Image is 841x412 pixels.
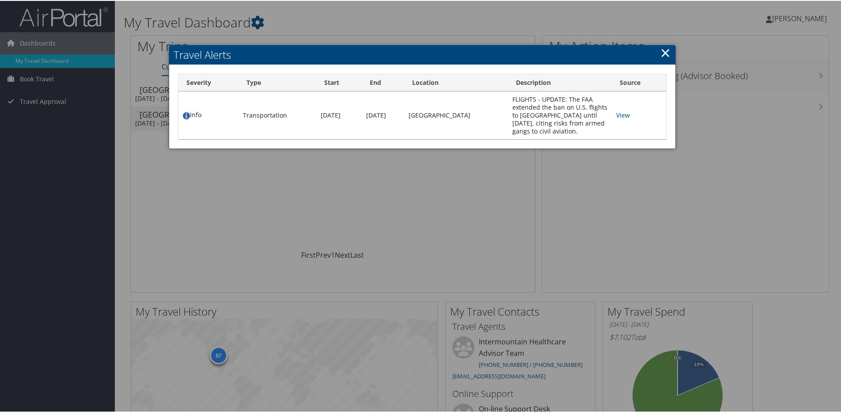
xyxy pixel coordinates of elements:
td: [DATE] [362,91,404,138]
img: alert-flat-solid-info.png [183,111,190,118]
h2: Travel Alerts [169,44,675,64]
td: [DATE] [316,91,362,138]
td: [GEOGRAPHIC_DATA] [404,91,508,138]
th: Severity: activate to sort column ascending [178,73,238,91]
th: End: activate to sort column ascending [362,73,404,91]
th: Type: activate to sort column ascending [239,73,317,91]
th: Description [508,73,612,91]
td: Transportation [239,91,317,138]
th: Source [612,73,666,91]
a: View [616,110,630,118]
td: Info [178,91,238,138]
th: Start: activate to sort column ascending [316,73,362,91]
a: Close [660,43,671,61]
td: FLIGHTS - UPDATE: The FAA extended the ban on U.S. flights to [GEOGRAPHIC_DATA] until [DATE], cit... [508,91,612,138]
th: Location [404,73,508,91]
